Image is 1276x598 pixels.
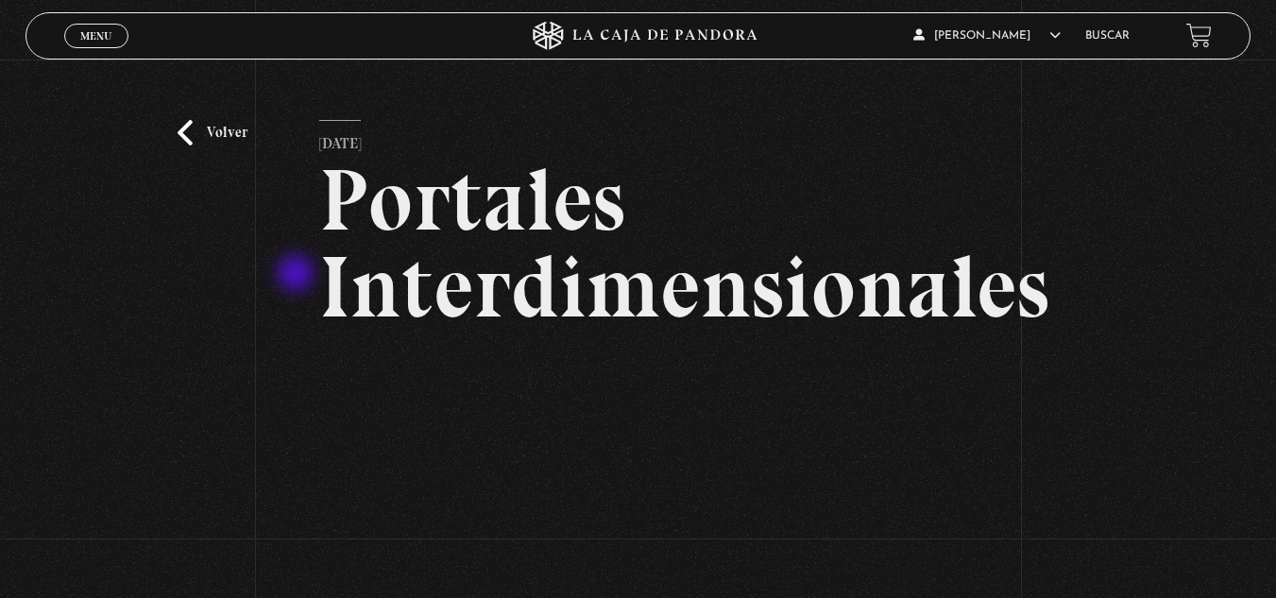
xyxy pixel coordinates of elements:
a: Volver [178,120,247,145]
span: Menu [80,30,111,42]
h2: Portales Interdimensionales [319,157,956,331]
a: Buscar [1085,30,1130,42]
p: [DATE] [319,120,361,158]
span: [PERSON_NAME] [913,30,1061,42]
a: View your shopping cart [1186,23,1212,48]
span: Cerrar [74,45,118,59]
